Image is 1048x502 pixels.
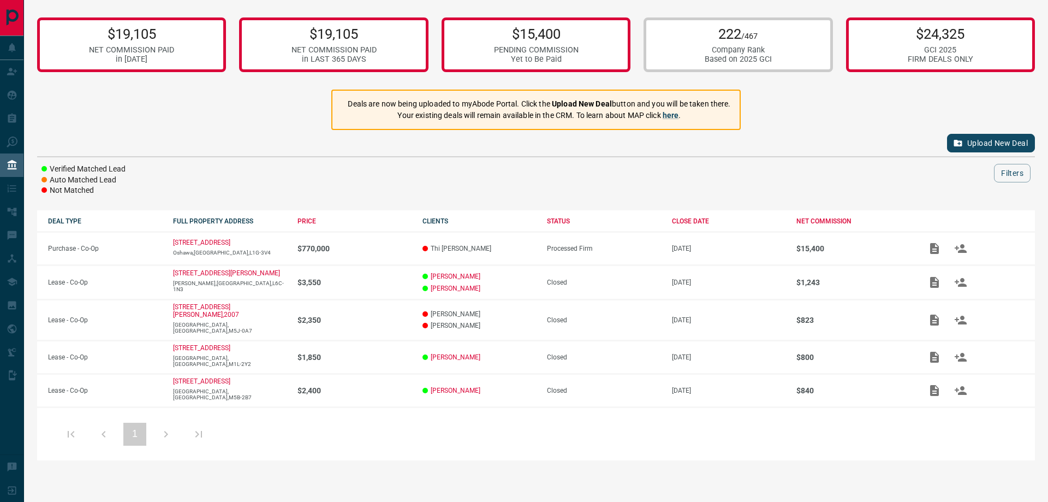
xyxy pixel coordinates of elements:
p: $15,400 [494,26,579,42]
p: $15,400 [796,244,910,253]
span: Add / View Documents [921,278,948,286]
p: [PERSON_NAME] [422,322,537,329]
div: in [DATE] [89,55,174,64]
li: Not Matched [41,185,126,196]
p: Your existing deals will remain available in the CRM. To learn about MAP click . [348,110,730,121]
span: /467 [741,32,758,41]
div: PENDING COMMISSION [494,45,579,55]
span: Add / View Documents [921,386,948,394]
div: DEAL TYPE [48,217,162,225]
p: Lease - Co-Op [48,316,162,324]
div: Closed [547,279,661,286]
p: $2,400 [297,386,412,395]
p: Deals are now being uploaded to myAbode Portal. Click the button and you will be taken there. [348,98,730,110]
div: CLOSE DATE [672,217,786,225]
div: GCI 2025 [908,45,973,55]
div: NET COMMISSION PAID [291,45,377,55]
p: [GEOGRAPHIC_DATA],[GEOGRAPHIC_DATA],M5J-0A7 [173,322,287,334]
strong: Upload New Deal [552,99,612,108]
p: [GEOGRAPHIC_DATA],[GEOGRAPHIC_DATA],M1L-2Y2 [173,355,287,367]
span: Match Clients [948,386,974,394]
p: $19,105 [291,26,377,42]
p: [DATE] [672,316,786,324]
p: Purchase - Co-Op [48,245,162,252]
p: Lease - Co-Op [48,353,162,361]
p: 222 [705,26,772,42]
p: [DATE] [672,279,786,286]
button: 1 [123,423,146,446]
div: CLIENTS [422,217,537,225]
li: Auto Matched Lead [41,175,126,186]
p: $19,105 [89,26,174,42]
button: Upload New Deal [947,134,1035,152]
a: [PERSON_NAME] [431,285,480,292]
p: $770,000 [297,244,412,253]
p: [PERSON_NAME],[GEOGRAPHIC_DATA],L6C-1N3 [173,280,287,292]
p: Lease - Co-Op [48,279,162,286]
div: Closed [547,353,661,361]
p: Lease - Co-Op [48,387,162,394]
p: Thi [PERSON_NAME] [422,245,537,252]
a: [STREET_ADDRESS] [173,377,230,385]
div: FIRM DEALS ONLY [908,55,973,64]
a: [STREET_ADDRESS][PERSON_NAME] [173,269,280,277]
div: Company Rank [705,45,772,55]
p: $823 [796,316,910,324]
a: [STREET_ADDRESS] [173,239,230,246]
div: Based on 2025 GCI [705,55,772,64]
p: Oshawa,[GEOGRAPHIC_DATA],L1G-3V4 [173,250,287,256]
p: $840 [796,386,910,395]
div: Closed [547,316,661,324]
p: $1,850 [297,353,412,362]
p: [GEOGRAPHIC_DATA],[GEOGRAPHIC_DATA],M5B-2B7 [173,388,287,400]
div: in LAST 365 DAYS [291,55,377,64]
p: [DATE] [672,387,786,394]
span: Add / View Documents [921,316,948,323]
p: [DATE] [672,353,786,361]
span: Match Clients [948,316,974,323]
li: Verified Matched Lead [41,164,126,175]
div: Closed [547,387,661,394]
p: [DATE] [672,245,786,252]
span: Match Clients [948,353,974,361]
a: here [663,111,679,120]
p: [PERSON_NAME] [422,310,537,318]
div: Processed Firm [547,245,661,252]
p: $1,243 [796,278,910,287]
p: $3,550 [297,278,412,287]
a: [STREET_ADDRESS][PERSON_NAME],2007 [173,303,239,318]
p: $800 [796,353,910,362]
p: $24,325 [908,26,973,42]
span: Add / View Documents [921,353,948,361]
div: NET COMMISSION PAID [89,45,174,55]
div: STATUS [547,217,661,225]
a: [STREET_ADDRESS] [173,344,230,352]
div: NET COMMISSION [796,217,910,225]
a: [PERSON_NAME] [431,387,480,394]
div: Yet to Be Paid [494,55,579,64]
p: $2,350 [297,316,412,324]
div: FULL PROPERTY ADDRESS [173,217,287,225]
span: Add / View Documents [921,244,948,252]
a: [PERSON_NAME] [431,353,480,361]
button: Filters [994,164,1031,182]
div: PRICE [297,217,412,225]
a: [PERSON_NAME] [431,273,480,280]
span: Match Clients [948,244,974,252]
span: Match Clients [948,278,974,286]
